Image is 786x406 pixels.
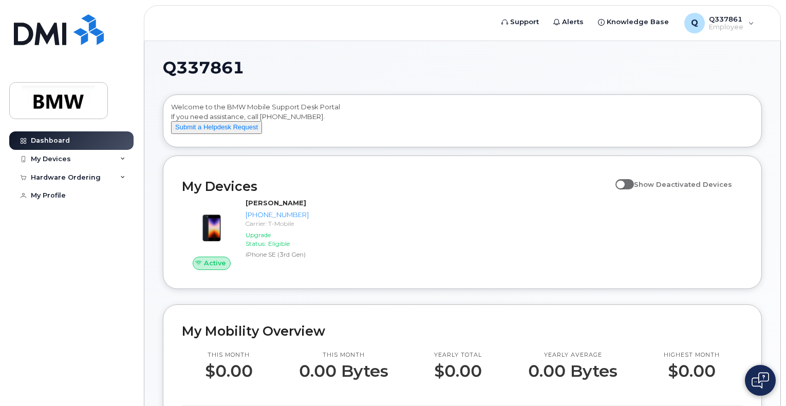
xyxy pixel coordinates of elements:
[664,362,720,380] p: $0.00
[434,351,482,359] p: Yearly total
[182,323,743,339] h2: My Mobility Overview
[171,121,262,134] button: Submit a Helpdesk Request
[434,362,482,380] p: $0.00
[528,351,617,359] p: Yearly average
[171,123,262,131] a: Submit a Helpdesk Request
[299,351,388,359] p: This month
[246,219,309,228] div: Carrier: T-Mobile
[205,351,253,359] p: This month
[528,362,617,380] p: 0.00 Bytes
[171,102,754,143] div: Welcome to the BMW Mobile Support Desk Portal If you need assistance, call [PHONE_NUMBER].
[615,175,624,183] input: Show Deactivated Devices
[268,240,290,247] span: Eligible
[246,210,309,220] div: [PHONE_NUMBER]
[752,372,769,389] img: Open chat
[664,351,720,359] p: Highest month
[190,203,233,246] img: image20231002-3703462-1angbar.jpeg
[163,60,244,75] span: Q337861
[246,231,271,247] span: Upgrade Status:
[205,362,253,380] p: $0.00
[204,258,226,268] span: Active
[634,180,732,188] span: Show Deactivated Devices
[299,362,388,380] p: 0.00 Bytes
[246,199,306,207] strong: [PERSON_NAME]
[182,179,610,194] h2: My Devices
[246,250,309,259] div: iPhone SE (3rd Gen)
[182,198,313,270] a: Active[PERSON_NAME][PHONE_NUMBER]Carrier: T-MobileUpgrade Status:EligibleiPhone SE (3rd Gen)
